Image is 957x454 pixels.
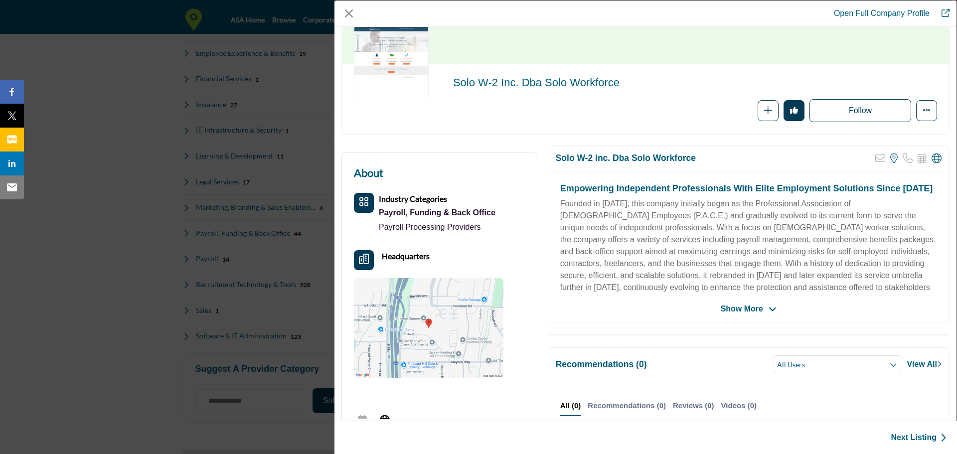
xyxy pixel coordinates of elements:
[758,100,779,121] button: Redirect to login page
[382,250,430,262] b: Headquarters
[560,183,937,194] h2: Empowering Independent Professionals with Elite Employment Solutions Since [DATE]
[916,100,937,121] button: More Options
[777,360,805,370] h3: All Users
[907,358,942,370] a: View All
[891,432,947,444] a: Next Listing
[354,164,383,181] h2: About
[354,250,374,270] button: Headquarter icon
[834,9,930,17] a: Redirect to solo-w2-inc-dba-solo-workforce
[560,401,581,410] b: All (0)
[453,76,727,89] h2: Solo W-2 Inc. dba Solo Workforce
[354,24,429,99] img: solo-w2-inc-dba-solo-workforce logo
[379,223,481,231] a: Payroll Processing Providers
[809,99,911,122] button: Redirect to login
[379,205,495,220] a: Payroll, Funding & Back Office
[935,7,950,19] a: Redirect to solo-w2-inc-dba-solo-workforce
[341,6,356,21] button: Close
[354,193,374,213] button: Category Icon
[784,100,804,121] button: Redirect to login page
[354,278,503,378] img: Location Map
[379,194,447,203] b: Industry Categories
[379,195,447,203] a: Industry Categories
[721,401,757,410] b: Videos (0)
[673,401,714,410] b: Reviews (0)
[560,198,937,305] p: Founded in [DATE], this company initially began as the Professional Association of [DEMOGRAPHIC_D...
[556,153,696,163] h2: Solo W-2 Inc. dba Solo Workforce
[588,401,666,410] b: Recommendations (0)
[379,205,495,220] div: Comprehensive back-office support including payroll processing and administrative services.
[721,303,763,315] span: Show More
[556,359,647,370] h2: Recommendations (0)
[773,355,902,373] button: All Users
